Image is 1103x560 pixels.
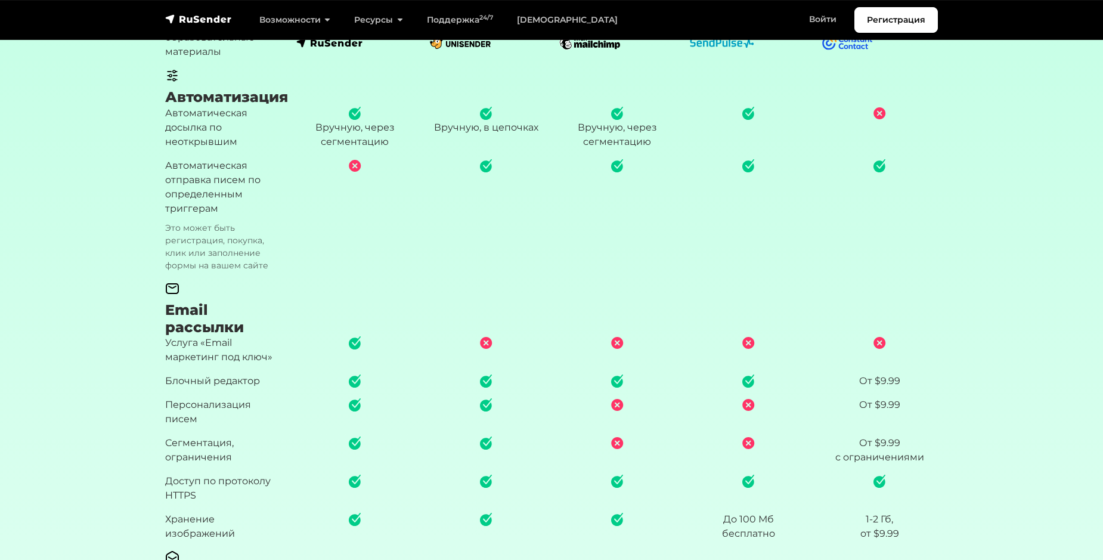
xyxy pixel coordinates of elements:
[165,222,282,272] span: Это может быть регистрация, покупка, клик или заполнение формы на вашем сайте
[427,106,544,135] div: Вручную, в цепочках
[415,8,505,32] a: Поддержка24/7
[821,436,938,465] div: От $9.99
[342,8,414,32] a: Ресурсы
[247,8,342,32] a: Возможности
[296,106,413,149] div: Вручную, через сегментацию
[165,69,179,83] img: black customization icon
[690,512,807,541] div: До 100 Мб бесплатно
[559,106,676,149] div: Вручную, через сегментацию
[165,281,179,296] img: black mail icon
[821,398,938,412] div: От $9.99
[427,37,493,49] img: logo-unisender.svg
[821,450,938,465] div: с ограничениями
[296,37,363,49] img: logo-rusender.svg
[821,374,938,388] div: От $9.99
[165,336,282,364] p: Услуга «Email маркетинг под ключ»
[559,35,624,51] img: logo-mailchimp.svg
[821,35,873,50] img: logo-constant-contact.svg
[165,374,282,388] p: Блочный редактор
[165,436,282,465] p: Сегментация, ограничения
[165,512,282,541] p: Хранение изображений
[821,512,938,541] div: 1-2 Гб, от $9.99
[505,8,630,32] a: [DEMOGRAPHIC_DATA]
[165,474,282,503] p: Доступ по протоколу HTTPS
[165,13,232,25] img: RuSender
[165,159,282,272] p: Автоматическая отправка писем по определенным триггерам
[797,7,848,32] a: Войти
[165,302,282,336] h3: Email рассылки
[690,38,754,48] img: logo-sendpulse.svg
[165,89,288,106] h3: Автоматизация
[854,7,938,33] a: Регистрация
[165,106,282,149] p: Автоматическая досылка по неоткрывшим
[165,398,282,426] p: Персонализация писем
[479,14,493,21] sup: 24/7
